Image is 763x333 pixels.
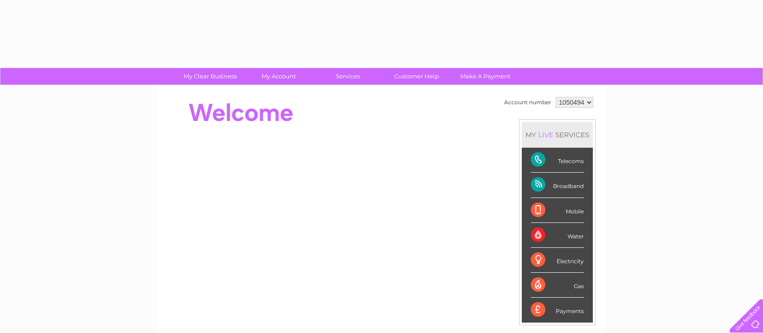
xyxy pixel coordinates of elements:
[531,298,584,322] div: Payments
[536,130,555,139] div: LIVE
[531,173,584,198] div: Broadband
[531,248,584,273] div: Electricity
[448,68,523,85] a: Make A Payment
[522,122,593,148] div: MY SERVICES
[173,68,248,85] a: My Clear Business
[531,198,584,223] div: Mobile
[531,148,584,173] div: Telecoms
[310,68,385,85] a: Services
[502,95,553,110] td: Account number
[531,223,584,248] div: Water
[531,273,584,298] div: Gas
[379,68,454,85] a: Customer Help
[242,68,316,85] a: My Account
